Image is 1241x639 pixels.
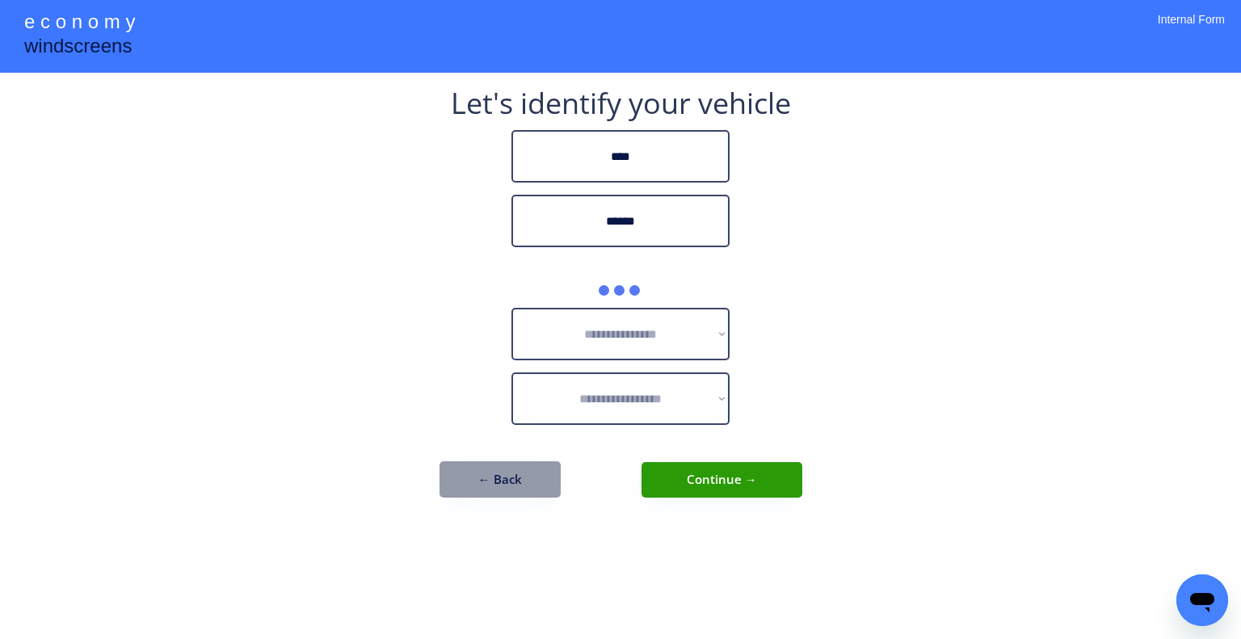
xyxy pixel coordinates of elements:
[1158,12,1225,48] div: Internal Form
[1176,574,1228,626] iframe: Button to launch messaging window
[451,89,791,118] div: Let's identify your vehicle
[642,462,802,498] button: Continue →
[24,32,132,64] div: windscreens
[24,8,135,39] div: e c o n o m y
[440,461,561,498] button: ← Back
